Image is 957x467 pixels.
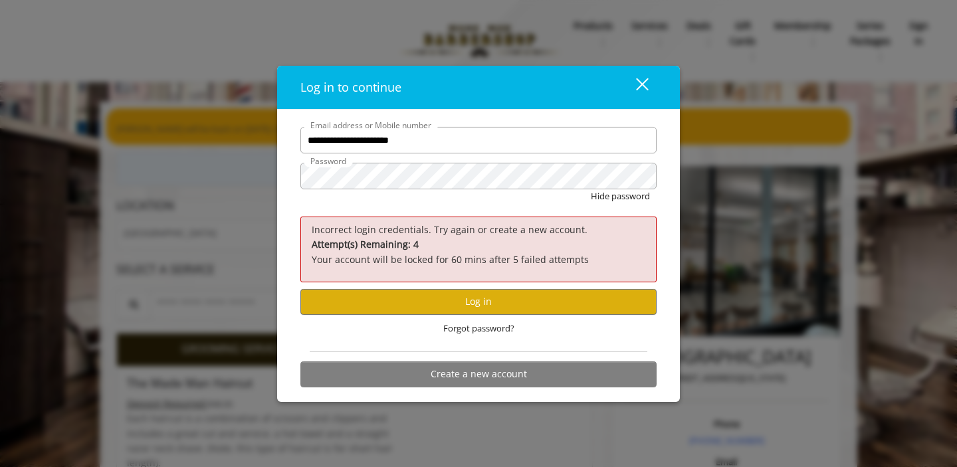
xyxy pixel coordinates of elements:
b: Attempt(s) Remaining: 4 [312,238,419,250]
span: Log in to continue [300,79,401,95]
button: Log in [300,289,657,315]
span: Incorrect login credentials. Try again or create a new account. [312,223,587,236]
button: Create a new account [300,361,657,387]
div: close dialog [621,77,647,97]
input: Password [300,163,657,189]
p: Your account will be locked for 60 mins after 5 failed attempts [312,237,645,267]
label: Email address or Mobile number [304,119,438,132]
button: close dialog [611,74,657,101]
span: Forgot password? [443,322,514,335]
input: Email address or Mobile number [300,127,657,153]
label: Password [304,155,353,167]
button: Hide password [591,189,650,203]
